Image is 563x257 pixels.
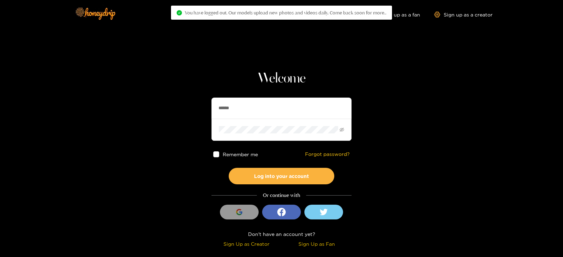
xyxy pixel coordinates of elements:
button: Log into your account [229,168,334,184]
a: Sign up as a fan [372,12,420,18]
a: Forgot password? [305,151,350,157]
span: eye-invisible [340,127,344,132]
span: You have logged out. Our models upload new photos and videos daily. Come back soon for more.. [185,10,386,15]
span: check-circle [177,10,182,15]
div: Don't have an account yet? [211,230,352,238]
div: Sign Up as Fan [283,240,350,248]
span: Remember me [223,152,258,157]
div: Or continue with [211,191,352,199]
div: Sign Up as Creator [213,240,280,248]
h1: Welcome [211,70,352,87]
a: Sign up as a creator [434,12,493,18]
